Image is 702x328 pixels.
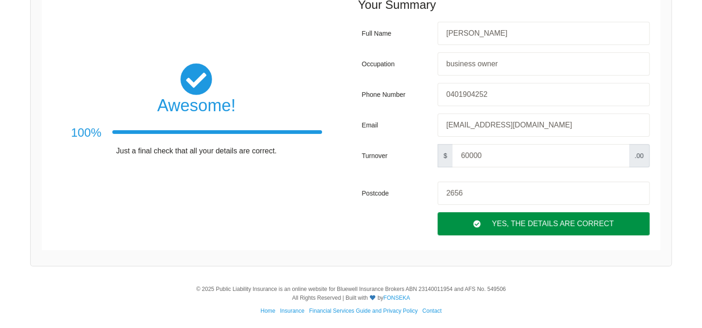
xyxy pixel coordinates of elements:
[438,52,650,76] input: Your occupation
[629,144,650,167] span: .00
[362,83,434,106] div: Phone Number
[383,295,410,301] a: FONSEKA
[422,308,441,314] a: Contact
[362,144,434,167] div: Turnover
[362,22,434,45] div: Full Name
[71,95,322,116] h2: Awesome!
[71,125,101,141] h3: 100%
[438,144,453,167] span: $
[438,83,650,106] input: Your phone number, eg: +61xxxxxxxxxx / 0xxxxxxxxx
[362,114,434,137] div: Email
[362,52,434,76] div: Occupation
[438,114,650,137] input: Your email
[452,144,629,167] input: Your turnover
[438,22,650,45] input: Your first and last names
[280,308,304,314] a: Insurance
[438,212,650,235] div: Yes, The Details are correct
[260,308,275,314] a: Home
[438,182,650,205] input: Your postcode
[309,308,418,314] a: Financial Services Guide and Privacy Policy
[71,146,322,156] p: Just a final check that all your details are correct.
[362,182,434,205] div: Postcode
